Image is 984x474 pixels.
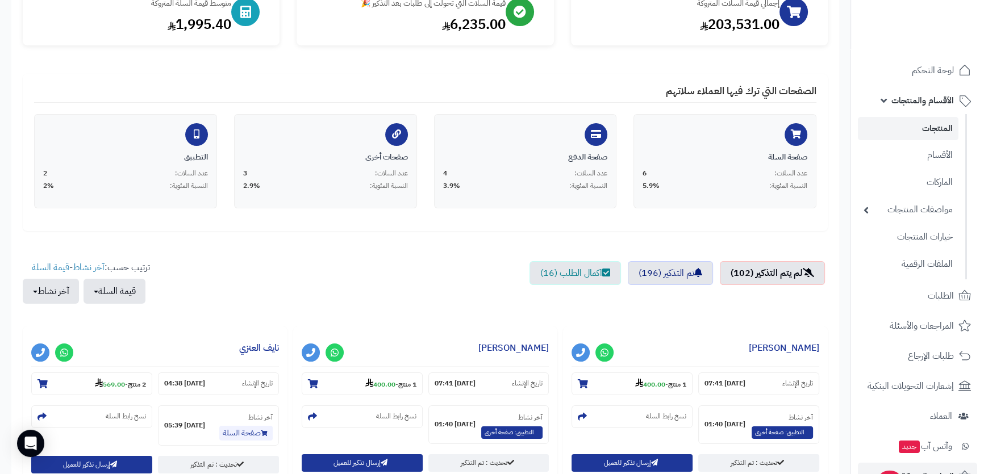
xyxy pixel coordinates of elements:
[628,261,713,285] a: تم التذكير (196)
[643,181,660,191] span: 5.9%
[858,198,958,222] a: مواصفات المنتجات
[32,261,69,274] a: قيمة السلة
[34,85,816,103] h4: الصفحات التي ترك فيها العملاء سلاتهم
[668,379,686,389] strong: 1 منتج
[635,379,665,389] strong: 400.00
[31,456,152,473] button: إرسال تذكير للعميل
[858,282,977,309] a: الطلبات
[643,169,647,178] span: 6
[428,454,549,472] a: تحديث : تم التذكير
[43,181,54,191] span: 2%
[106,412,146,421] small: نسخ رابط السلة
[858,117,958,140] a: المنتجات
[17,430,44,457] div: Open Intercom Messenger
[858,143,958,167] a: الأقسام
[704,379,745,388] strong: [DATE] 07:41
[43,152,208,163] div: التطبيق
[365,378,416,389] small: -
[95,379,125,389] strong: 569.00
[891,93,954,108] span: الأقسام والمنتجات
[164,379,205,388] strong: [DATE] 04:38
[302,405,423,428] section: نسخ رابط السلة
[370,181,408,191] span: النسبة المئوية:
[512,379,543,388] small: تاريخ الإنشاء
[34,15,231,34] div: 1,995.40
[435,420,476,429] strong: [DATE] 01:40
[858,342,977,370] a: طلبات الإرجاع
[698,454,819,472] a: تحديث : تم التذكير
[858,312,977,339] a: المراجعات والأسئلة
[443,169,447,178] span: 4
[31,372,152,395] section: 2 منتج-569.00
[858,57,977,84] a: لوحة التحكم
[858,170,958,195] a: الماركات
[128,379,146,389] strong: 2 منتج
[582,15,779,34] div: 203,531.00
[243,169,247,178] span: 3
[858,225,958,249] a: خيارات المنتجات
[95,378,146,389] small: -
[529,261,621,285] a: اكمال الطلب (16)
[769,181,807,191] span: النسبة المئوية:
[175,169,208,178] span: عدد السلات:
[365,379,395,389] strong: 400.00
[572,454,693,472] button: إرسال تذكير للعميل
[898,438,952,454] span: وآتس آب
[478,341,549,355] a: [PERSON_NAME]
[928,288,954,304] span: الطلبات
[912,62,954,78] span: لوحة التحكم
[789,412,813,422] small: آخر نشاط
[398,379,416,389] strong: 1 منتج
[375,169,408,178] span: عدد السلات:
[752,426,813,439] span: التطبيق: صفحة أخرى
[868,378,954,394] span: إشعارات التحويلات البنكية
[443,181,460,191] span: 3.9%
[572,405,693,428] section: نسخ رابط السلة
[782,379,813,388] small: تاريخ الإنشاء
[720,261,825,285] a: لم يتم التذكير (102)
[23,261,150,304] ul: ترتيب حسب: -
[302,372,423,395] section: 1 منتج-400.00
[243,181,260,191] span: 2.9%
[899,441,920,453] span: جديد
[569,181,607,191] span: النسبة المئوية:
[774,169,807,178] span: عدد السلات:
[908,348,954,364] span: طلبات الإرجاع
[643,152,807,163] div: صفحة السلة
[302,454,423,472] button: إرسال تذكير للعميل
[481,426,543,439] span: التطبيق: صفحة أخرى
[435,379,476,388] strong: [DATE] 07:41
[170,181,208,191] span: النسبة المئوية:
[308,15,505,34] div: 6,235.00
[518,412,543,422] small: آخر نشاط
[858,402,977,430] a: العملاء
[158,456,279,473] a: تحديث : تم التذكير
[376,412,416,421] small: نسخ رابط السلة
[704,420,745,429] strong: [DATE] 01:40
[635,378,686,389] small: -
[248,412,273,422] small: آخر نشاط
[164,421,205,430] strong: [DATE] 05:39
[890,318,954,334] span: المراجعات والأسئلة
[749,341,819,355] a: [PERSON_NAME]
[646,412,686,421] small: نسخ رابط السلة
[243,152,408,163] div: صفحات أخرى
[574,169,607,178] span: عدد السلات:
[858,433,977,460] a: وآتس آبجديد
[23,279,79,304] button: آخر نشاط
[73,261,105,274] a: آخر نشاط
[219,426,273,441] a: صفحة السلة
[239,341,279,355] a: نايف العنزي
[43,169,47,178] span: 2
[31,405,152,428] section: نسخ رابط السلة
[930,408,952,424] span: العملاء
[572,372,693,395] section: 1 منتج-400.00
[858,372,977,400] a: إشعارات التحويلات البنكية
[858,252,958,276] a: الملفات الرقمية
[443,152,608,163] div: صفحة الدفع
[84,279,145,304] button: قيمة السلة
[242,379,273,388] small: تاريخ الإنشاء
